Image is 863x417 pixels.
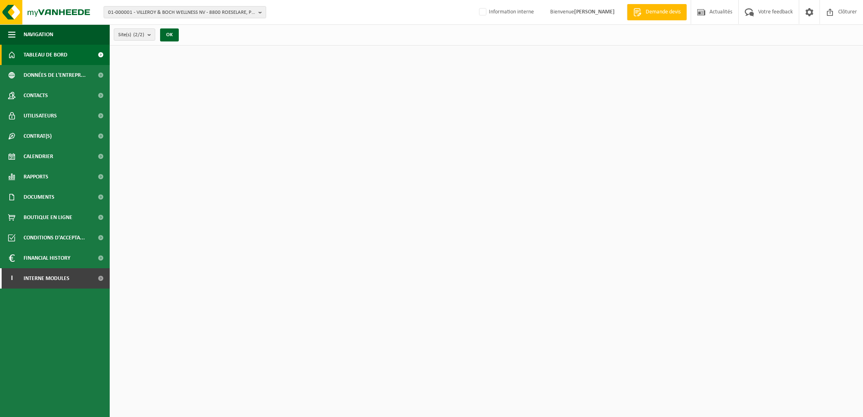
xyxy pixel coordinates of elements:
[24,167,48,187] span: Rapports
[627,4,687,20] a: Demande devis
[24,85,48,106] span: Contacts
[574,9,615,15] strong: [PERSON_NAME]
[104,6,266,18] button: 01-000001 - VILLEROY & BOCH WELLNESS NV - 8800 ROESELARE, POPULIERSTRAAT 1
[24,24,53,45] span: Navigation
[24,187,54,207] span: Documents
[24,146,53,167] span: Calendrier
[24,126,52,146] span: Contrat(s)
[24,228,85,248] span: Conditions d'accepta...
[114,28,155,41] button: Site(s)(2/2)
[8,268,15,289] span: I
[160,28,179,41] button: OK
[24,268,69,289] span: Interne modules
[24,106,57,126] span: Utilisateurs
[24,45,67,65] span: Tableau de bord
[108,7,255,19] span: 01-000001 - VILLEROY & BOCH WELLNESS NV - 8800 ROESELARE, POPULIERSTRAAT 1
[24,248,70,268] span: Financial History
[133,32,144,37] count: (2/2)
[118,29,144,41] span: Site(s)
[477,6,534,18] label: Information interne
[24,207,72,228] span: Boutique en ligne
[24,65,86,85] span: Données de l'entrepr...
[644,8,683,16] span: Demande devis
